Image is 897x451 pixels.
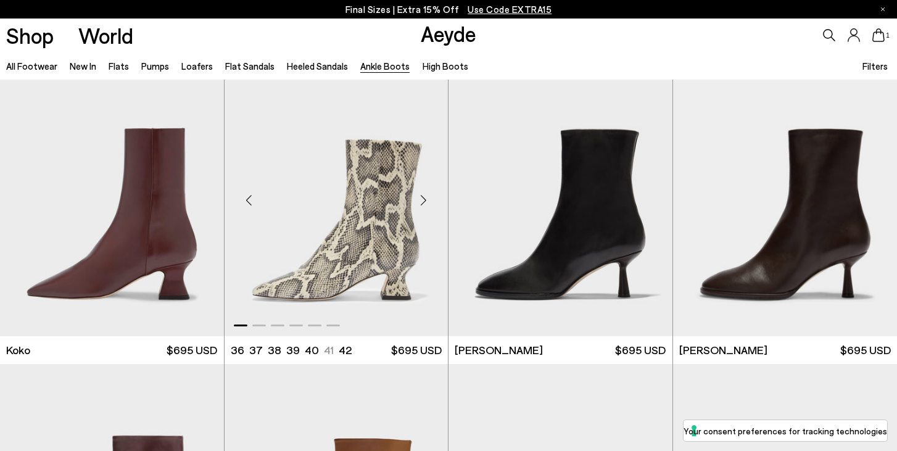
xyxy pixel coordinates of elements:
li: 38 [268,342,281,358]
div: Next slide [405,182,442,219]
a: Aeyde [421,20,476,46]
a: Shop [6,25,54,46]
label: Your consent preferences for tracking technologies [684,424,887,437]
a: Heeled Sandals [287,60,348,72]
a: Pumps [141,60,169,72]
div: Previous slide [231,182,268,219]
button: Your consent preferences for tracking technologies [684,420,887,441]
a: All Footwear [6,60,57,72]
ul: variant [231,342,348,358]
span: Koko [6,342,30,358]
a: 36 37 38 39 40 41 42 $695 USD [225,336,448,364]
p: Final Sizes | Extra 15% Off [345,2,552,17]
div: 1 / 6 [225,55,448,336]
a: Next slide Previous slide [448,55,672,336]
a: Next slide Previous slide [225,55,448,336]
span: Navigate to /collections/ss25-final-sizes [468,4,552,15]
a: Flats [109,60,129,72]
li: 37 [249,342,263,358]
span: $695 USD [167,342,217,358]
a: 1 [872,28,885,42]
span: $695 USD [840,342,891,358]
a: High Boots [423,60,468,72]
img: Koko Regal Heel Boots [225,55,448,336]
div: 1 / 6 [448,55,672,336]
a: New In [70,60,96,72]
span: [PERSON_NAME] [679,342,767,358]
a: World [78,25,133,46]
li: 42 [339,342,352,358]
a: Ankle Boots [360,60,410,72]
a: Loafers [181,60,213,72]
span: 1 [885,32,891,39]
li: 40 [305,342,319,358]
span: $695 USD [615,342,666,358]
span: [PERSON_NAME] [455,342,543,358]
li: 36 [231,342,244,358]
a: Flat Sandals [225,60,275,72]
li: 39 [286,342,300,358]
a: [PERSON_NAME] $695 USD [448,336,672,364]
span: $695 USD [391,342,442,358]
span: Filters [862,60,888,72]
img: Dorothy Soft Sock Boots [448,55,672,336]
